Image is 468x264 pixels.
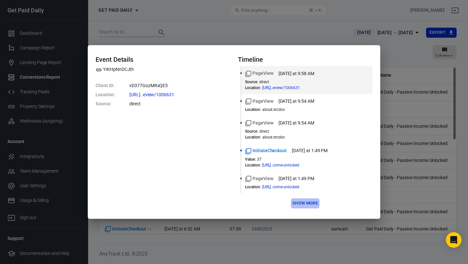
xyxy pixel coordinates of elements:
[129,99,230,108] dd: direct
[245,80,258,84] dt: Source :
[291,198,319,208] button: Show more
[245,98,273,105] span: Standard event name
[257,157,262,162] span: 37
[96,99,128,108] dt: Source :
[279,70,314,77] time: 2025-09-25T09:58:22+02:00
[245,147,287,154] span: Standard event name
[245,185,261,189] dt: Location :
[279,120,314,126] time: 2025-09-25T09:54:19+02:00
[262,185,311,189] span: https://getpaiddaily.samcart.com/products/get-paid-daily-passive-income-unlocked
[446,232,461,248] div: Open Intercom Messenger
[245,86,261,90] dt: Location :
[245,107,261,112] dt: Location :
[96,66,134,73] span: Property
[245,129,258,134] dt: Source :
[245,120,273,126] span: Standard event name
[245,157,256,162] dt: Value :
[245,70,273,77] span: Standard event name
[245,163,261,167] dt: Location :
[259,129,269,134] span: direct
[279,98,314,105] time: 2025-09-25T09:54:20+02:00
[245,175,273,182] span: Standard event name
[245,135,261,139] dt: Location :
[129,92,186,97] span: https://getpaiddaily.samcart.com/templates/product/preview/1006631
[238,56,372,63] h4: Timeline
[262,135,285,139] span: about:srcdoc
[96,90,128,99] dt: Location :
[96,56,230,63] h4: Event Details
[129,81,230,90] dd: vD377GozMRxQE5
[129,90,230,99] dd: https://getpaiddaily.samcart.com/templates/product/preview/1006631
[96,81,128,90] dt: Client ID :
[262,107,285,112] span: about:srcdoc
[259,80,269,84] span: direct
[292,147,328,154] time: 2025-09-24T13:49:52+02:00
[279,175,314,182] time: 2025-09-24T13:49:52+02:00
[262,86,312,90] span: https://getpaiddaily.samcart.com/templates/product/preview/1006631
[262,163,311,167] span: https://getpaiddaily.samcart.com/products/get-paid-daily-passive-income-unlocked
